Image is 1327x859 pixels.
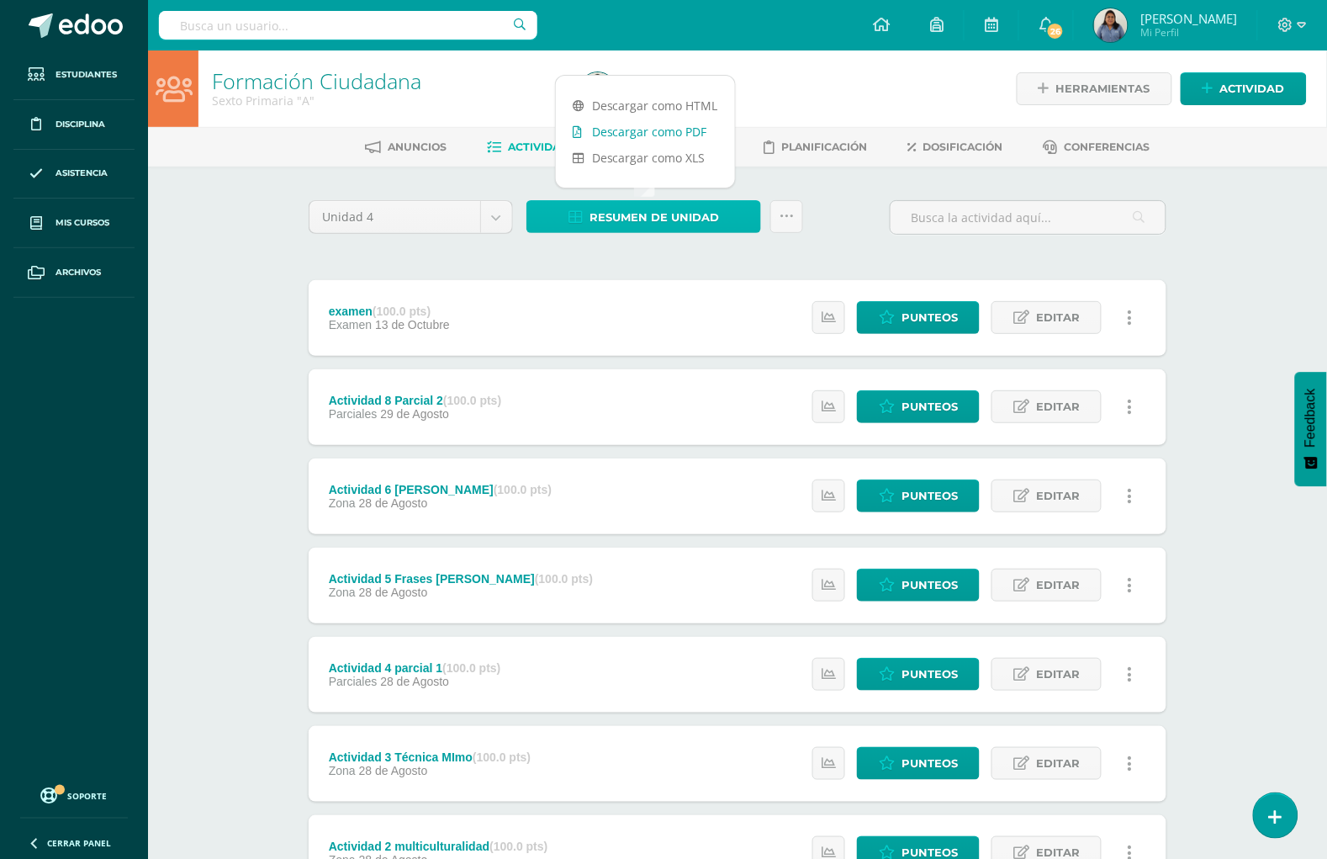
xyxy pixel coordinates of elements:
[1036,391,1080,422] span: Editar
[443,394,501,407] strong: (100.0 pts)
[1065,141,1150,153] span: Conferencias
[1056,73,1150,104] span: Herramientas
[329,750,531,764] div: Actividad 3 Técnica MImo
[489,840,547,853] strong: (100.0 pts)
[56,216,109,230] span: Mis cursos
[47,837,111,849] span: Cerrar panel
[13,100,135,150] a: Disciplina
[212,69,561,93] h1: Formación Ciudadana
[923,141,1003,153] span: Dosificación
[494,483,552,496] strong: (100.0 pts)
[1181,72,1307,105] a: Actividad
[13,248,135,298] a: Archivos
[212,66,421,95] a: Formación Ciudadana
[359,496,428,510] span: 28 de Agosto
[526,200,761,233] a: Resumen de unidad
[329,675,378,688] span: Parciales
[857,301,980,334] a: Punteos
[1036,302,1080,333] span: Editar
[56,266,101,279] span: Archivos
[380,675,449,688] span: 28 de Agosto
[373,305,431,318] strong: (100.0 pts)
[329,483,552,496] div: Actividad 6 [PERSON_NAME]
[901,302,958,333] span: Punteos
[1220,73,1285,104] span: Actividad
[1140,10,1237,27] span: [PERSON_NAME]
[857,569,980,602] a: Punteos
[329,840,548,853] div: Actividad 2 multiculturalidad
[1036,570,1080,601] span: Editar
[1140,25,1237,40] span: Mi Perfil
[389,141,447,153] span: Anuncios
[329,305,450,318] div: examen
[1044,134,1150,161] a: Conferencias
[1036,659,1080,690] span: Editar
[380,407,449,421] span: 29 de Agosto
[359,586,428,599] span: 28 de Agosto
[56,68,117,82] span: Estudiantes
[1036,748,1080,779] span: Editar
[535,572,593,586] strong: (100.0 pts)
[329,572,593,586] div: Actividad 5 Frases [PERSON_NAME]
[857,390,980,423] a: Punteos
[375,318,450,331] span: 13 de Octubre
[589,202,719,233] span: Resumen de unidad
[20,783,128,806] a: Soporte
[901,570,958,601] span: Punteos
[901,748,958,779] span: Punteos
[556,119,735,145] a: Descargar como PDF
[359,764,428,777] span: 28 de Agosto
[309,201,512,233] a: Unidad 4
[901,391,958,422] span: Punteos
[901,480,958,512] span: Punteos
[473,750,531,764] strong: (100.0 pts)
[366,134,447,161] a: Anuncios
[1046,22,1065,40] span: 26
[56,118,105,131] span: Disciplina
[857,658,980,691] a: Punteos
[581,72,615,106] img: c29edd5519ed165661ad7af758d39eaf.png
[68,790,108,802] span: Soporte
[13,199,135,248] a: Mis cursos
[908,134,1003,161] a: Dosificación
[488,134,583,161] a: Actividades
[857,480,980,512] a: Punteos
[329,318,372,331] span: Examen
[764,134,868,161] a: Planificación
[159,11,537,40] input: Busca un usuario...
[13,50,135,100] a: Estudiantes
[901,659,958,690] span: Punteos
[212,93,561,109] div: Sexto Primaria 'A'
[1036,480,1080,512] span: Editar
[509,141,583,153] span: Actividades
[56,167,108,180] span: Asistencia
[782,141,868,153] span: Planificación
[1094,8,1128,42] img: c29edd5519ed165661ad7af758d39eaf.png
[329,496,356,510] span: Zona
[329,764,356,777] span: Zona
[322,201,468,233] span: Unidad 4
[1017,72,1172,105] a: Herramientas
[1295,372,1327,486] button: Feedback - Mostrar encuesta
[556,145,735,171] a: Descargar como XLS
[1303,389,1319,448] span: Feedback
[442,661,500,675] strong: (100.0 pts)
[857,747,980,780] a: Punteos
[891,201,1166,234] input: Busca la actividad aquí...
[13,150,135,199] a: Asistencia
[329,586,356,599] span: Zona
[329,407,378,421] span: Parciales
[329,394,501,407] div: Actividad 8 Parcial 2
[329,661,501,675] div: Actividad 4 parcial 1
[556,93,735,119] a: Descargar como HTML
